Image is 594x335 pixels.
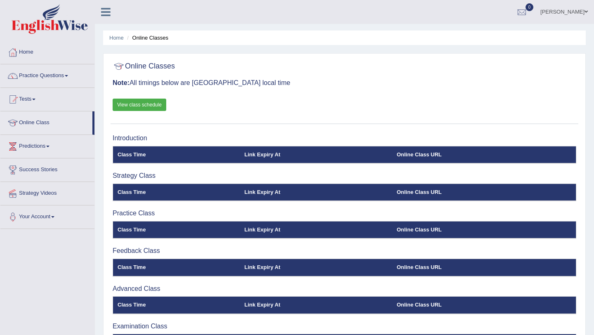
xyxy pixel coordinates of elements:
th: Online Class URL [392,297,576,314]
b: Note: [113,79,130,86]
th: Online Class URL [392,184,576,201]
th: Online Class URL [392,146,576,163]
th: Class Time [113,184,240,201]
th: Class Time [113,146,240,163]
h3: Feedback Class [113,247,576,255]
a: Success Stories [0,158,94,179]
th: Online Class URL [392,221,576,238]
th: Class Time [113,221,240,238]
h3: All timings below are [GEOGRAPHIC_DATA] local time [113,79,576,87]
th: Link Expiry At [240,297,392,314]
span: 0 [526,3,534,11]
a: Home [0,41,94,61]
th: Class Time [113,259,240,276]
h2: Online Classes [113,60,175,73]
th: Link Expiry At [240,259,392,276]
th: Link Expiry At [240,146,392,163]
a: Home [109,35,124,41]
h3: Advanced Class [113,285,576,293]
a: View class schedule [113,99,166,111]
h3: Strategy Class [113,172,576,179]
a: Predictions [0,135,94,156]
a: Strategy Videos [0,182,94,203]
th: Online Class URL [392,259,576,276]
th: Class Time [113,297,240,314]
a: Your Account [0,205,94,226]
th: Link Expiry At [240,221,392,238]
a: Practice Questions [0,64,94,85]
th: Link Expiry At [240,184,392,201]
li: Online Classes [125,34,168,42]
a: Tests [0,88,94,109]
h3: Examination Class [113,323,576,330]
h3: Practice Class [113,210,576,217]
a: Online Class [0,111,92,132]
h3: Introduction [113,134,576,142]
